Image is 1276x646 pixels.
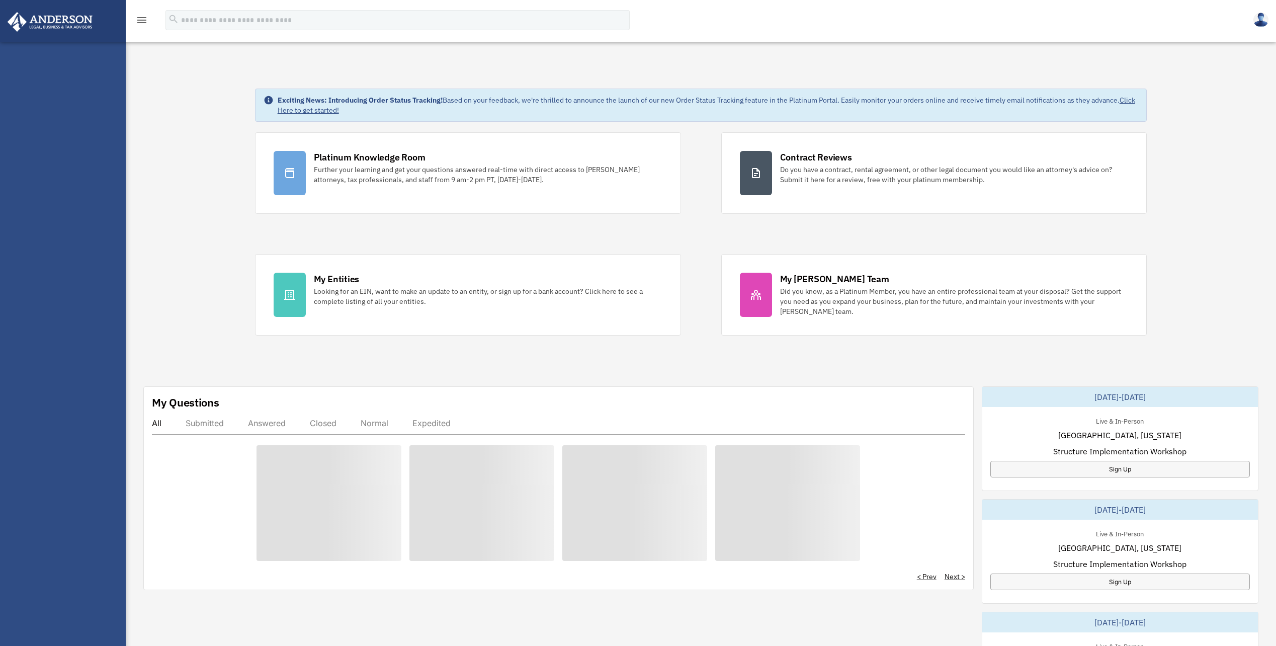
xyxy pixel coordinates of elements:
[248,418,286,428] div: Answered
[780,286,1129,316] div: Did you know, as a Platinum Member, you have an entire professional team at your disposal? Get th...
[136,18,148,26] a: menu
[278,96,1135,115] a: Click Here to get started!
[314,273,359,285] div: My Entities
[780,151,852,164] div: Contract Reviews
[168,14,179,25] i: search
[152,418,161,428] div: All
[982,387,1258,407] div: [DATE]-[DATE]
[1088,528,1152,538] div: Live & In-Person
[255,254,681,336] a: My Entities Looking for an EIN, want to make an update to an entity, or sign up for a bank accoun...
[310,418,336,428] div: Closed
[1053,445,1186,457] span: Structure Implementation Workshop
[278,96,443,105] strong: Exciting News: Introducing Order Status Tracking!
[990,574,1250,590] a: Sign Up
[412,418,451,428] div: Expedited
[314,151,426,164] div: Platinum Knowledge Room
[152,395,219,410] div: My Questions
[5,12,96,32] img: Anderson Advisors Platinum Portal
[1053,558,1186,570] span: Structure Implementation Workshop
[136,14,148,26] i: menu
[990,461,1250,477] a: Sign Up
[255,132,681,214] a: Platinum Knowledge Room Further your learning and get your questions answered real-time with dire...
[780,273,889,285] div: My [PERSON_NAME] Team
[314,165,662,185] div: Further your learning and get your questions answered real-time with direct access to [PERSON_NAM...
[314,286,662,306] div: Looking for an EIN, want to make an update to an entity, or sign up for a bank account? Click her...
[982,500,1258,520] div: [DATE]-[DATE]
[780,165,1129,185] div: Do you have a contract, rental agreement, or other legal document you would like an attorney's ad...
[917,572,937,582] a: < Prev
[945,572,965,582] a: Next >
[1058,542,1181,554] span: [GEOGRAPHIC_DATA], [US_STATE]
[1088,415,1152,426] div: Live & In-Person
[982,612,1258,632] div: [DATE]-[DATE]
[721,254,1147,336] a: My [PERSON_NAME] Team Did you know, as a Platinum Member, you have an entire professional team at...
[186,418,224,428] div: Submitted
[278,95,1139,115] div: Based on your feedback, we're thrilled to announce the launch of our new Order Status Tracking fe...
[1253,13,1268,27] img: User Pic
[361,418,388,428] div: Normal
[721,132,1147,214] a: Contract Reviews Do you have a contract, rental agreement, or other legal document you would like...
[1058,429,1181,441] span: [GEOGRAPHIC_DATA], [US_STATE]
